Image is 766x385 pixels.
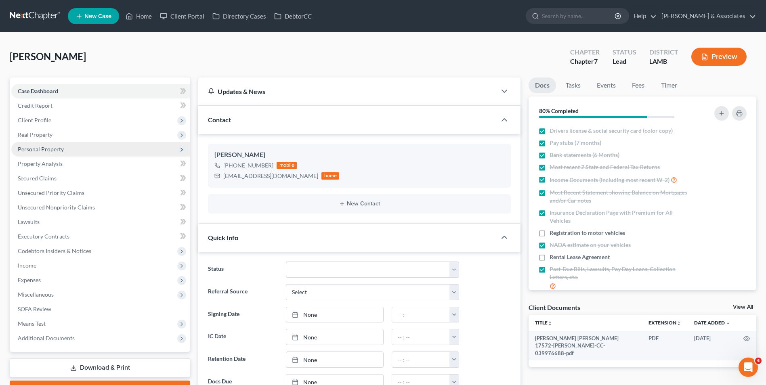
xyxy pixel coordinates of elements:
[208,9,270,23] a: Directory Cases
[11,186,190,200] a: Unsecured Priority Claims
[548,321,552,326] i: unfold_more
[18,204,95,211] span: Unsecured Nonpriority Claims
[613,57,636,66] div: Lead
[676,321,681,326] i: unfold_more
[550,229,625,237] span: Registration to motor vehicles
[649,48,678,57] div: District
[10,50,86,62] span: [PERSON_NAME]
[570,48,600,57] div: Chapter
[559,77,587,93] a: Tasks
[655,77,684,93] a: Timer
[18,175,57,182] span: Secured Claims
[550,151,619,159] span: Bank statements (6 Months)
[625,77,651,93] a: Fees
[18,131,52,138] span: Real Property
[204,262,281,278] label: Status
[542,8,616,23] input: Search by name...
[208,87,487,96] div: Updates & News
[691,48,747,66] button: Preview
[688,331,737,360] td: [DATE]
[550,253,610,261] span: Rental Lease Agreement
[392,352,450,367] input: -- : --
[733,304,753,310] a: View All
[11,200,190,215] a: Unsecured Nonpriority Claims
[694,320,730,326] a: Date Added expand_more
[208,116,231,123] span: Contact
[18,88,58,94] span: Case Dashboard
[18,146,64,153] span: Personal Property
[208,234,238,241] span: Quick Info
[630,9,657,23] a: Help
[11,84,190,98] a: Case Dashboard
[11,98,190,113] a: Credit Report
[18,335,75,341] span: Additional Documents
[286,329,383,345] a: None
[270,9,316,23] a: DebtorCC
[594,57,598,65] span: 7
[657,9,756,23] a: [PERSON_NAME] & Associates
[122,9,156,23] a: Home
[550,163,660,171] span: Most recent 2 State and Federal Tax Returns
[156,9,208,23] a: Client Portal
[18,291,54,298] span: Miscellaneous
[529,303,580,312] div: Client Documents
[10,358,190,377] a: Download & Print
[11,171,190,186] a: Secured Claims
[223,161,273,169] div: [PHONE_NUMBER]
[214,201,504,207] button: New Contact
[18,262,36,269] span: Income
[613,48,636,57] div: Status
[11,215,190,229] a: Lawsuits
[590,77,622,93] a: Events
[214,150,504,160] div: [PERSON_NAME]
[550,241,631,249] span: NADA estimate on your vehicles
[642,331,688,360] td: PDF
[726,321,730,326] i: expand_more
[286,352,383,367] a: None
[550,209,693,225] span: Insurance Declaration Page with Premium for All Vehicles
[18,102,52,109] span: Credit Report
[18,247,91,254] span: Codebtors Insiders & Notices
[84,13,111,19] span: New Case
[739,358,758,377] iframe: Intercom live chat
[539,107,579,114] strong: 80% Completed
[18,305,51,312] span: SOFA Review
[18,189,84,196] span: Unsecured Priority Claims
[11,302,190,316] a: SOFA Review
[18,233,69,240] span: Executory Contracts
[18,218,40,225] span: Lawsuits
[286,307,383,322] a: None
[649,57,678,66] div: LAMB
[18,320,46,327] span: Means Test
[18,160,63,167] span: Property Analysis
[648,320,681,326] a: Extensionunfold_more
[204,307,281,323] label: Signing Date
[321,172,339,180] div: home
[204,329,281,345] label: IC Date
[204,284,281,300] label: Referral Source
[570,57,600,66] div: Chapter
[18,117,51,123] span: Client Profile
[18,276,41,283] span: Expenses
[755,358,762,364] span: 4
[550,139,601,147] span: Pay stubs (7 months)
[277,162,297,169] div: mobile
[11,157,190,171] a: Property Analysis
[550,127,673,135] span: Drivers license & social security card (color copy)
[223,172,318,180] div: [EMAIL_ADDRESS][DOMAIN_NAME]
[550,176,669,184] span: Income Documents (Including most recent W-2)
[11,229,190,244] a: Executory Contracts
[392,307,450,322] input: -- : --
[392,329,450,345] input: -- : --
[550,188,693,205] span: Most Recent Statement showing Balance on Mortgages and/or Car notes
[529,77,556,93] a: Docs
[204,352,281,368] label: Retention Date
[535,320,552,326] a: Titleunfold_more
[529,331,642,360] td: [PERSON_NAME] [PERSON_NAME] 17572-[PERSON_NAME]-CC-039976688-pdf
[550,265,693,281] span: Past-Due Bills, Lawsuits, Pay Day Loans, Collection Letters, etc.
